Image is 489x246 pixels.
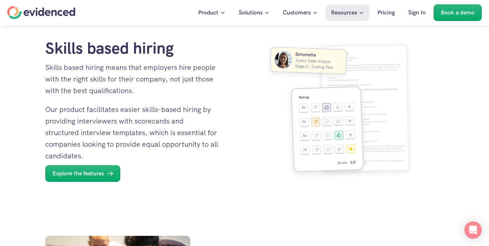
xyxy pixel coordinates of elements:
[408,8,426,17] p: Sign In
[198,8,218,17] p: Product
[45,104,218,162] p: Our product facilitates easier skills-based hiring by providing interviewers with scorecards and ...
[45,165,120,182] a: Explore the features
[464,221,482,239] div: Open Intercom Messenger
[434,4,482,21] a: Book a demo
[283,8,311,17] p: Customers
[239,8,263,17] p: Solutions
[403,4,431,21] a: Sign In
[53,169,104,178] p: Explore the features
[441,8,475,17] p: Book a demo
[7,6,75,19] a: Home
[372,4,400,21] a: Pricing
[45,62,218,96] p: Skills based hiring means that employers hire people with the right skills for their company, not...
[45,39,218,58] h2: Skills based hiring
[377,8,395,17] p: Pricing
[331,8,357,17] p: Resources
